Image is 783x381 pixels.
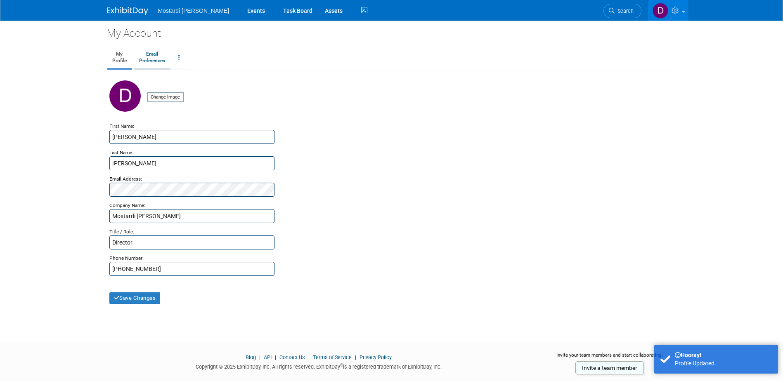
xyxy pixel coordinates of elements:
[246,354,256,360] a: Blog
[313,354,352,360] a: Terms of Service
[264,354,272,360] a: API
[306,354,312,360] span: |
[109,176,142,182] small: Email Address:
[109,202,145,208] small: Company Name:
[109,150,133,155] small: Last Name:
[615,8,634,14] span: Search
[158,7,229,14] span: Mostardi [PERSON_NAME]
[603,4,641,18] a: Search
[107,361,531,371] div: Copyright © 2025 ExhibitDay, Inc. All rights reserved. ExhibitDay is a registered trademark of Ex...
[109,229,134,235] small: Title / Role:
[109,292,161,304] button: Save Changes
[109,255,144,261] small: Phone Number:
[109,80,141,112] img: D.jpg
[279,354,305,360] a: Contact Us
[675,359,772,367] div: Profile Updated.
[360,354,392,360] a: Privacy Policy
[543,352,677,364] div: Invite your team members and start collaborating:
[575,361,644,374] a: Invite a team member
[257,354,263,360] span: |
[109,123,134,129] small: First Name:
[340,363,343,367] sup: ®
[653,3,668,19] img: Dan Grabowski
[107,7,148,15] img: ExhibitDay
[107,21,677,40] div: My Account
[273,354,278,360] span: |
[353,354,358,360] span: |
[107,47,132,68] a: MyProfile
[675,351,772,359] div: Hooray!
[134,47,170,68] a: EmailPreferences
